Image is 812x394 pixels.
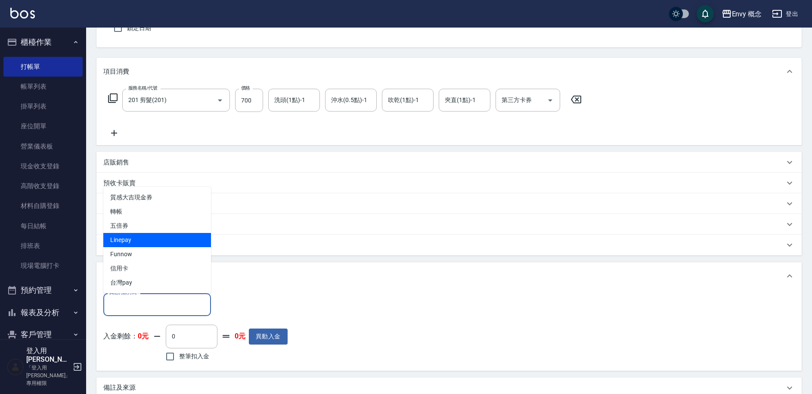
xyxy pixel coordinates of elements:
button: 客戶管理 [3,323,83,346]
div: 其他付款方式入金可用餘額: 0 [96,262,802,290]
button: 登出 [769,6,802,22]
button: Envy 概念 [718,5,766,23]
button: 預約管理 [3,279,83,301]
a: 現場電腦打卡 [3,256,83,276]
a: 帳單列表 [3,77,83,96]
span: Funnow [103,247,211,261]
span: 台灣pay [103,276,211,290]
span: 五倍券 [103,219,211,233]
a: 高階收支登錄 [3,176,83,196]
button: 報表及分析 [3,301,83,324]
p: 入金剩餘： [103,332,149,341]
span: 質感大吉現金券 [103,190,211,205]
a: 材料自購登錄 [3,196,83,216]
span: 轉帳 [103,205,211,219]
button: save [697,5,714,22]
button: Open [543,93,557,107]
h5: 登入用[PERSON_NAME] [26,347,70,364]
strong: 0元 [138,332,149,340]
span: 整筆扣入金 [179,352,209,361]
img: Person [7,358,24,375]
img: Logo [10,8,35,19]
a: 營業儀表板 [3,137,83,156]
p: 「登入用[PERSON_NAME]」專用權限 [26,364,70,387]
div: 紅利點數剩餘點數: 0 [96,235,802,255]
a: 座位開單 [3,116,83,136]
a: 排班表 [3,236,83,256]
label: 服務名稱/代號 [128,85,157,91]
div: 店販銷售 [96,152,802,173]
div: Envy 概念 [732,9,762,19]
a: 每日結帳 [3,216,83,236]
div: 預收卡販賣 [96,173,802,193]
button: 櫃檯作業 [3,31,83,53]
strong: 0元 [235,332,245,341]
div: 會員卡銷售 [96,214,802,235]
span: 鎖定日期 [127,24,151,33]
span: Linepay [103,233,211,247]
a: 打帳單 [3,57,83,77]
p: 備註及來源 [103,383,136,392]
div: 使用預收卡 [96,193,802,214]
button: Open [213,93,227,107]
a: 現金收支登錄 [3,156,83,176]
p: 項目消費 [103,67,129,76]
p: 店販銷售 [103,158,129,167]
p: 預收卡販賣 [103,179,136,188]
span: 信用卡 [103,261,211,276]
a: 掛單列表 [3,96,83,116]
label: 價格 [241,85,250,91]
button: 異動入金 [249,329,288,344]
div: 項目消費 [96,58,802,85]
